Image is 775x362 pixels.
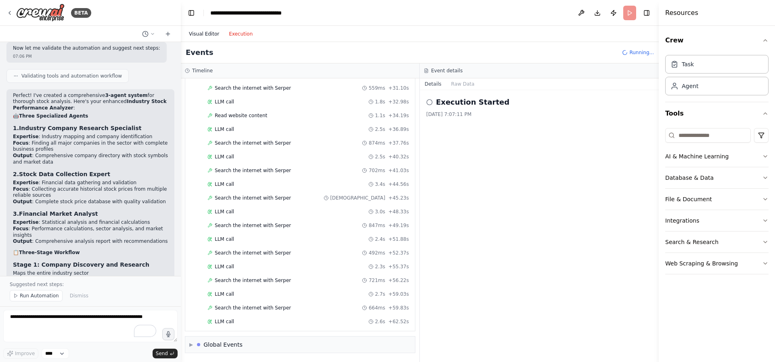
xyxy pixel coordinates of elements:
span: 2.7s [375,291,385,297]
li: : Finding all major companies in the sector with complete business profiles [13,140,168,153]
span: + 62.52s [388,318,409,325]
span: 2.5s [375,126,385,133]
li: : Statistical analysis and financial calculations [13,219,168,226]
span: LLM call [215,126,234,133]
p: Suggested next steps: [10,281,171,288]
h2: Execution Started [436,97,509,108]
span: 2.5s [375,154,385,160]
li: Maps the entire industry sector [13,270,168,277]
h3: 1. [13,124,168,132]
span: Search the internet with Serper [215,222,291,229]
span: LLM call [215,236,234,242]
li: : Financial data gathering and validation [13,180,168,186]
span: Search the internet with Serper [215,85,291,91]
span: Search the internet with Serper [215,250,291,256]
div: Crew [665,52,769,102]
span: + 37.76s [388,140,409,146]
span: + 59.03s [388,291,409,297]
p: Now let me validate the automation and suggest next steps: [13,45,160,52]
div: Tools [665,125,769,281]
button: Details [420,78,446,90]
strong: Financial Market Analyst [19,210,98,217]
h3: 3. [13,210,168,218]
h3: Timeline [192,67,213,74]
button: Hide left sidebar [186,7,197,19]
h3: 2. [13,170,168,178]
button: Search & Research [665,232,769,253]
div: [DATE] 7:07:11 PM [426,111,652,118]
span: LLM call [215,154,234,160]
span: 874ms [369,140,385,146]
strong: Output [13,153,32,158]
strong: Expertise [13,134,39,139]
span: + 44.56s [388,181,409,187]
span: 559ms [369,85,385,91]
span: Search the internet with Serper [215,167,291,174]
li: : Comprehensive analysis report with recommendations [13,238,168,245]
strong: Three-Stage Workflow [19,250,80,255]
strong: Stock Data Collection Expert [19,171,110,177]
strong: 3-agent system [105,93,147,98]
button: Database & Data [665,167,769,188]
span: LLM call [215,208,234,215]
div: BETA [71,8,91,18]
button: Visual Editor [184,29,224,39]
strong: Output [13,199,32,204]
span: + 31.10s [388,85,409,91]
button: Switch to previous chat [139,29,158,39]
button: Web Scraping & Browsing [665,253,769,274]
span: LLM call [215,318,234,325]
span: + 45.23s [388,195,409,201]
li: : Industry mapping and company identification [13,134,168,140]
button: Raw Data [446,78,480,90]
span: Send [156,350,168,357]
span: Improve [15,350,35,357]
li: : Performance calculations, sector analysis, and market insights [13,226,168,238]
span: + 49.19s [388,222,409,229]
button: Tools [665,102,769,125]
div: Task [682,60,694,68]
span: ▶ [189,341,193,348]
button: Execution [224,29,258,39]
span: 2.3s [375,263,385,270]
button: AI & Machine Learning [665,146,769,167]
span: 847ms [369,222,385,229]
h2: 🤖 [13,113,168,120]
span: + 32.98s [388,99,409,105]
strong: Industry Company Research Specialist [19,125,141,131]
span: Validating tools and automation workflow [21,73,122,79]
span: + 36.89s [388,126,409,133]
span: 3.4s [375,181,385,187]
span: LLM call [215,181,234,187]
button: Send [153,349,178,358]
button: Run Automation [10,290,63,301]
strong: Expertise [13,180,39,185]
span: 721ms [369,277,385,284]
button: Click to speak your automation idea [162,328,174,340]
strong: Stage 1: Company Discovery and Research [13,261,149,268]
span: + 51.88s [388,236,409,242]
span: Run Automation [20,293,59,299]
span: 2.6s [375,318,385,325]
div: Agent [682,82,698,90]
span: Search the internet with Serper [215,277,291,284]
img: Logo [16,4,65,22]
span: + 55.37s [388,263,409,270]
span: 1.1s [375,112,385,119]
span: 492ms [369,250,385,256]
div: Global Events [203,341,243,349]
button: File & Document [665,189,769,210]
span: LLM call [215,263,234,270]
span: 2.4s [375,236,385,242]
span: 702ms [369,167,385,174]
h2: Events [186,47,213,58]
h2: 📋 [13,250,168,256]
strong: Focus [13,140,29,146]
li: : Comprehensive company directory with stock symbols and market data [13,153,168,165]
span: + 59.83s [388,305,409,311]
span: Running... [629,49,654,56]
span: 1.8s [375,99,385,105]
nav: breadcrumb [210,9,301,17]
li: : Collecting accurate historical stock prices from multiple reliable sources [13,186,168,199]
button: Start a new chat [161,29,174,39]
